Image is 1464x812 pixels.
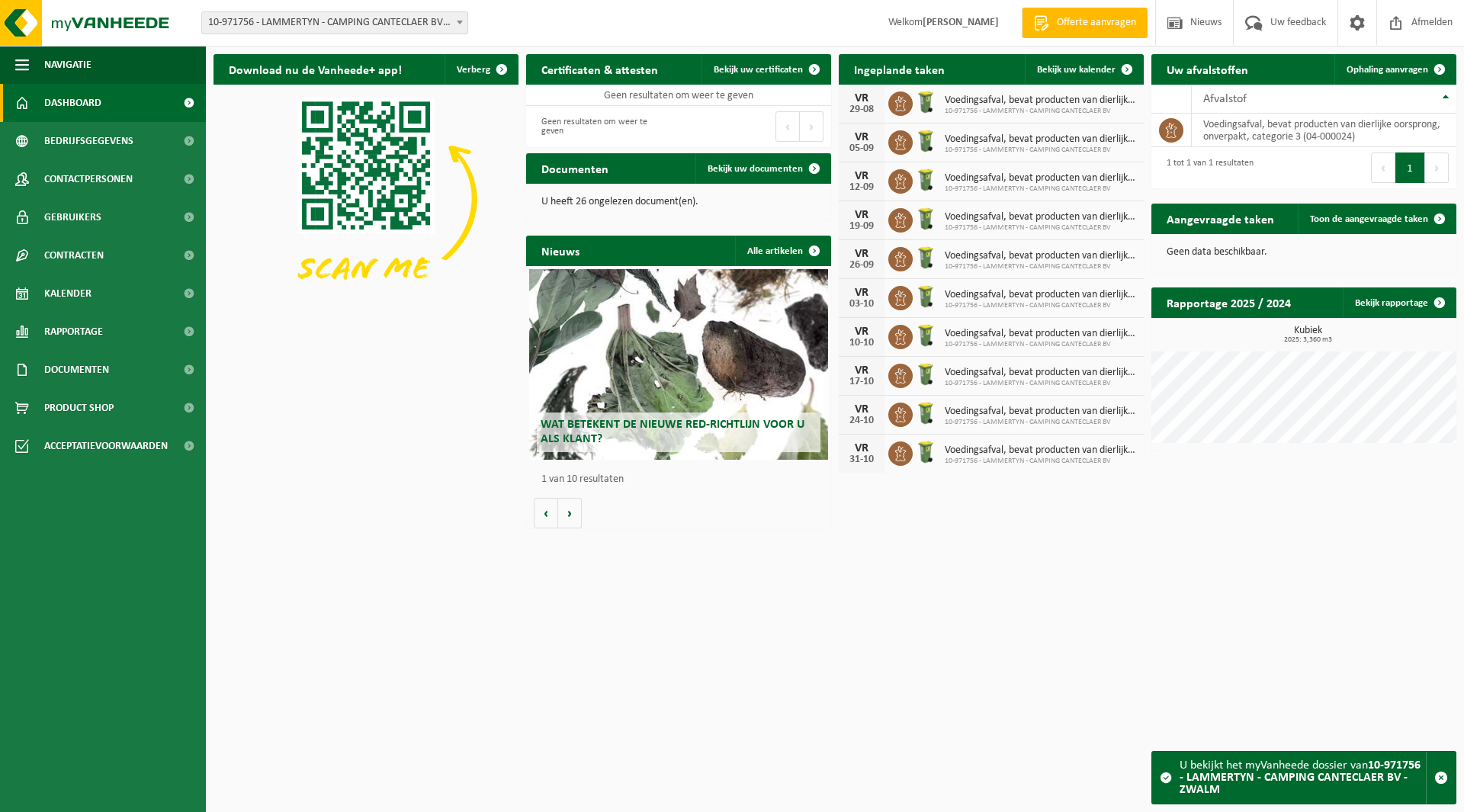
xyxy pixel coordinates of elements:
img: WB-0140-HPE-GN-50 [913,284,939,310]
a: Wat betekent de nieuwe RED-richtlijn voor u als klant? [529,269,828,460]
button: Previous [1371,152,1395,183]
h2: Certificaten & attesten [526,54,673,84]
div: VR [846,326,877,338]
a: Offerte aanvragen [1022,8,1148,38]
p: U heeft 26 ongelezen document(en). [541,197,816,207]
span: Toon de aangevraagde taken [1310,214,1428,224]
div: 03-10 [846,299,877,310]
div: VR [846,403,877,416]
span: Voedingsafval, bevat producten van dierlijke oorsprong, onverpakt, categorie 3 [945,445,1136,457]
span: Voedingsafval, bevat producten van dierlijke oorsprong, onverpakt, categorie 3 [945,211,1136,223]
span: Wat betekent de nieuwe RED-richtlijn voor u als klant? [541,419,804,445]
td: voedingsafval, bevat producten van dierlijke oorsprong, onverpakt, categorie 3 (04-000024) [1192,114,1456,147]
h2: Uw afvalstoffen [1151,54,1263,84]
span: 10-971756 - LAMMERTYN - CAMPING CANTECLAER BV [945,340,1136,349]
span: Bekijk uw kalender [1037,65,1116,75]
span: Voedingsafval, bevat producten van dierlijke oorsprong, onverpakt, categorie 3 [945,172,1136,185]
span: Dashboard [44,84,101,122]
div: Geen resultaten om weer te geven [534,110,671,143]
div: 1 tot 1 van 1 resultaten [1159,151,1254,185]
a: Bekijk uw kalender [1025,54,1142,85]
span: 10-971756 - LAMMERTYN - CAMPING CANTECLAER BV [945,107,1136,116]
span: 10-971756 - LAMMERTYN - CAMPING CANTECLAER BV [945,262,1136,271]
div: U bekijkt het myVanheede dossier van [1180,752,1426,804]
span: Rapportage [44,313,103,351]
a: Ophaling aanvragen [1334,54,1455,85]
strong: 10-971756 - LAMMERTYN - CAMPING CANTECLAER BV - ZWALM [1180,759,1421,796]
h3: Kubiek [1159,326,1456,344]
span: Voedingsafval, bevat producten van dierlijke oorsprong, onverpakt, categorie 3 [945,289,1136,301]
div: 26-09 [846,260,877,271]
h2: Download nu de Vanheede+ app! [213,54,417,84]
button: Vorige [534,498,558,528]
a: Toon de aangevraagde taken [1298,204,1455,234]
span: Bekijk uw certificaten [714,65,803,75]
div: 17-10 [846,377,877,387]
img: WB-0140-HPE-GN-50 [913,206,939,232]
button: Verberg [445,54,517,85]
p: 1 van 10 resultaten [541,474,823,485]
img: WB-0140-HPE-GN-50 [913,439,939,465]
span: 2025: 3,360 m3 [1159,336,1456,344]
h2: Aangevraagde taken [1151,204,1289,233]
img: Download de VHEPlus App [213,85,518,313]
span: Voedingsafval, bevat producten van dierlijke oorsprong, onverpakt, categorie 3 [945,250,1136,262]
div: VR [846,170,877,182]
span: Acceptatievoorwaarden [44,427,168,465]
span: 10-971756 - LAMMERTYN - CAMPING CANTECLAER BV [945,379,1136,388]
h2: Rapportage 2025 / 2024 [1151,287,1306,317]
span: Voedingsafval, bevat producten van dierlijke oorsprong, onverpakt, categorie 3 [945,328,1136,340]
div: 19-09 [846,221,877,232]
span: Contactpersonen [44,160,133,198]
button: Next [1425,152,1449,183]
h2: Ingeplande taken [839,54,960,84]
img: WB-0140-HPE-GN-50 [913,323,939,348]
span: 10-971756 - LAMMERTYN - CAMPING CANTECLAER BV [945,223,1136,233]
span: Afvalstof [1203,93,1247,105]
div: VR [846,131,877,143]
span: Voedingsafval, bevat producten van dierlijke oorsprong, onverpakt, categorie 3 [945,367,1136,379]
div: 12-09 [846,182,877,193]
div: 24-10 [846,416,877,426]
span: 10-971756 - LAMMERTYN - CAMPING CANTECLAER BV [945,301,1136,310]
span: 10-971756 - LAMMERTYN - CAMPING CANTECLAER BV [945,457,1136,466]
div: 10-10 [846,338,877,348]
div: 05-09 [846,143,877,154]
button: 1 [1395,152,1425,183]
span: Navigatie [44,46,91,84]
h2: Nieuws [526,236,595,265]
span: 10-971756 - LAMMERTYN - CAMPING CANTECLAER BV [945,146,1136,155]
div: VR [846,248,877,260]
div: VR [846,442,877,454]
img: WB-0140-HPE-GN-50 [913,245,939,271]
div: VR [846,287,877,299]
strong: [PERSON_NAME] [923,17,999,28]
button: Next [800,111,823,142]
div: VR [846,209,877,221]
span: Contracten [44,236,104,274]
img: WB-0140-HPE-GN-50 [913,89,939,115]
span: 10-971756 - LAMMERTYN - CAMPING CANTECLAER BV [945,418,1136,427]
p: Geen data beschikbaar. [1167,247,1441,258]
img: WB-0140-HPE-GN-50 [913,167,939,193]
button: Previous [775,111,800,142]
span: Documenten [44,351,109,389]
span: Verberg [457,65,490,75]
img: WB-0140-HPE-GN-50 [913,400,939,426]
div: VR [846,92,877,104]
span: Product Shop [44,389,114,427]
span: Voedingsafval, bevat producten van dierlijke oorsprong, onverpakt, categorie 3 [945,406,1136,418]
div: 31-10 [846,454,877,465]
button: Volgende [558,498,582,528]
a: Bekijk rapportage [1343,287,1455,318]
td: Geen resultaten om weer te geven [526,85,831,106]
a: Alle artikelen [735,236,830,266]
span: Gebruikers [44,198,101,236]
span: Bekijk uw documenten [708,164,803,174]
span: Voedingsafval, bevat producten van dierlijke oorsprong, onverpakt, categorie 3 [945,133,1136,146]
span: 10-971756 - LAMMERTYN - CAMPING CANTECLAER BV - ZWALM [201,11,468,34]
img: WB-0140-HPE-GN-50 [913,128,939,154]
img: WB-0140-HPE-GN-50 [913,361,939,387]
a: Bekijk uw documenten [695,153,830,184]
div: 29-08 [846,104,877,115]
